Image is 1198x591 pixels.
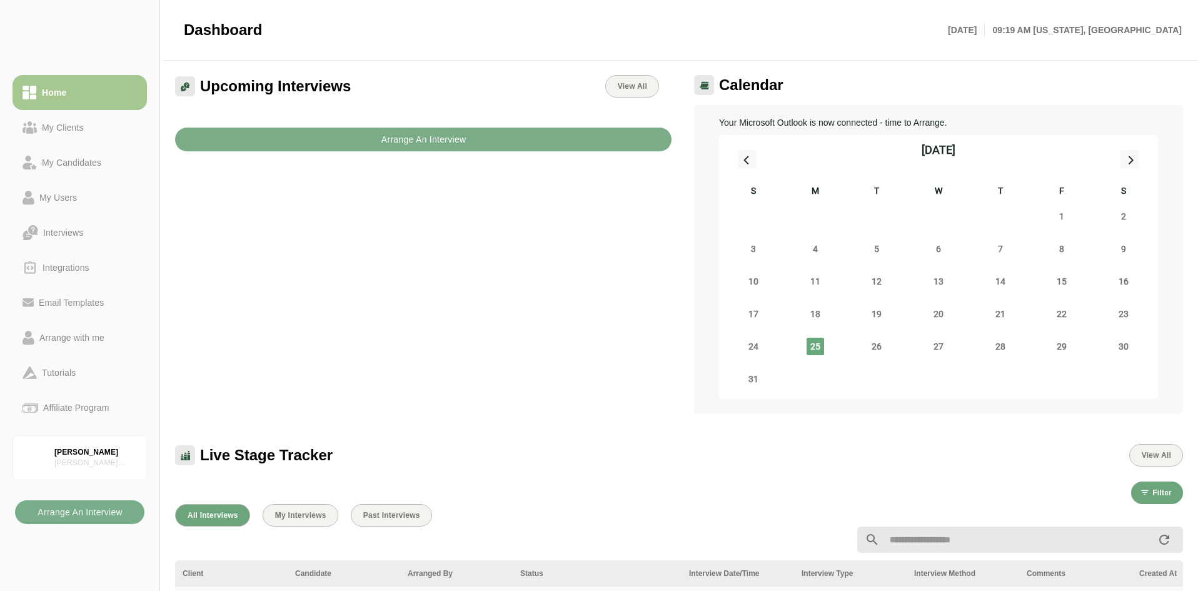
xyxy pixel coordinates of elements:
div: M [785,184,847,200]
span: Tuesday, August 5, 2025 [868,240,885,258]
span: Wednesday, August 27, 2025 [930,338,947,355]
span: Friday, August 22, 2025 [1053,305,1070,323]
div: [DATE] [922,141,955,159]
div: T [846,184,908,200]
a: Tutorials [13,355,147,390]
span: Monday, August 11, 2025 [807,273,824,290]
div: My Clients [37,120,89,135]
span: Sunday, August 10, 2025 [745,273,762,290]
div: Candidate [295,568,393,579]
span: Upcoming Interviews [200,77,351,96]
span: Monday, August 4, 2025 [807,240,824,258]
b: Arrange An Interview [37,500,123,524]
span: Friday, August 29, 2025 [1053,338,1070,355]
div: Integrations [38,260,94,275]
span: Dashboard [184,21,262,39]
div: Status [520,568,674,579]
div: [PERSON_NAME] [54,447,136,458]
div: My Users [34,190,82,205]
span: Tuesday, August 19, 2025 [868,305,885,323]
button: Arrange An Interview [175,128,672,151]
p: [DATE] [948,23,985,38]
span: Friday, August 15, 2025 [1053,273,1070,290]
span: Thursday, August 28, 2025 [992,338,1009,355]
span: Thursday, August 21, 2025 [992,305,1009,323]
span: Wednesday, August 20, 2025 [930,305,947,323]
a: Arrange with me [13,320,147,355]
span: Sunday, August 17, 2025 [745,305,762,323]
a: Interviews [13,215,147,250]
div: Client [183,568,280,579]
span: Thursday, August 7, 2025 [992,240,1009,258]
div: Home [37,85,71,100]
a: My Candidates [13,145,147,180]
a: My Clients [13,110,147,145]
span: Thursday, August 14, 2025 [992,273,1009,290]
b: Arrange An Interview [381,128,466,151]
span: Tuesday, August 26, 2025 [868,338,885,355]
button: Filter [1131,482,1183,504]
div: Arrange with me [34,330,109,345]
span: My Interviews [274,511,326,520]
span: Friday, August 8, 2025 [1053,240,1070,258]
button: Past Interviews [351,504,432,527]
div: T [969,184,1031,200]
span: View All [1141,451,1171,460]
div: W [908,184,970,200]
a: Home [13,75,147,110]
div: S [1092,184,1154,200]
span: Calendar [719,76,783,94]
div: Affiliate Program [38,400,114,415]
a: Email Templates [13,285,147,320]
button: My Interviews [263,504,338,527]
span: Tuesday, August 12, 2025 [868,273,885,290]
span: Saturday, August 16, 2025 [1115,273,1132,290]
span: Wednesday, August 13, 2025 [930,273,947,290]
div: S [723,184,785,200]
span: Wednesday, August 6, 2025 [930,240,947,258]
span: Filter [1152,488,1172,497]
div: Arranged By [408,568,505,579]
p: 09:19 AM [US_STATE], [GEOGRAPHIC_DATA] [985,23,1182,38]
div: Email Templates [34,295,109,310]
span: Sunday, August 24, 2025 [745,338,762,355]
div: Interviews [38,225,88,240]
span: Friday, August 1, 2025 [1053,208,1070,225]
a: View All [605,75,659,98]
button: Arrange An Interview [15,500,144,524]
button: View All [1129,444,1183,467]
span: Monday, August 18, 2025 [807,305,824,323]
div: Tutorials [37,365,81,380]
p: Your Microsoft Outlook is now connected - time to Arrange. [719,115,1158,130]
a: My Users [13,180,147,215]
span: Monday, August 25, 2025 [807,338,824,355]
div: Comments [1027,568,1124,579]
span: Sunday, August 3, 2025 [745,240,762,258]
span: Saturday, August 9, 2025 [1115,240,1132,258]
div: My Candidates [37,155,106,170]
div: F [1031,184,1093,200]
a: Integrations [13,250,147,285]
a: [PERSON_NAME][PERSON_NAME] Associates [13,435,147,480]
a: Affiliate Program [13,390,147,425]
span: Saturday, August 2, 2025 [1115,208,1132,225]
span: All Interviews [187,511,238,520]
div: Interview Type [802,568,899,579]
div: Interview Date/Time [689,568,787,579]
span: View All [617,82,647,91]
div: [PERSON_NAME] Associates [54,458,136,468]
span: Live Stage Tracker [200,446,333,465]
i: appended action [1157,532,1172,547]
button: All Interviews [175,504,250,527]
span: Saturday, August 30, 2025 [1115,338,1132,355]
span: Past Interviews [363,511,420,520]
div: Interview Method [914,568,1012,579]
span: Sunday, August 31, 2025 [745,370,762,388]
span: Saturday, August 23, 2025 [1115,305,1132,323]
